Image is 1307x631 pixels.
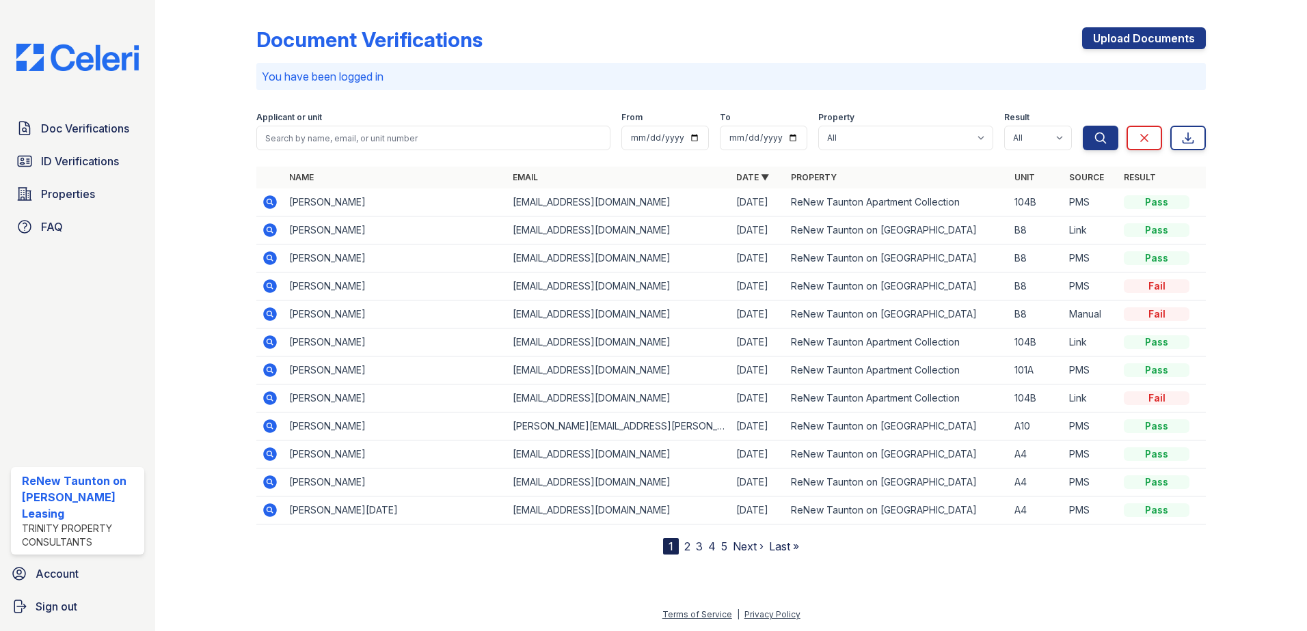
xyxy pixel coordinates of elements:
[785,244,1009,272] td: ReNew Taunton on [GEOGRAPHIC_DATA]
[785,300,1009,328] td: ReNew Taunton on [GEOGRAPHIC_DATA]
[731,468,785,496] td: [DATE]
[731,188,785,216] td: [DATE]
[731,384,785,412] td: [DATE]
[1124,363,1189,377] div: Pass
[11,180,144,208] a: Properties
[1009,328,1064,356] td: 104B
[11,213,144,240] a: FAQ
[731,328,785,356] td: [DATE]
[1009,468,1064,496] td: A4
[507,216,731,244] td: [EMAIL_ADDRESS][DOMAIN_NAME]
[36,598,77,615] span: Sign out
[708,539,716,553] a: 4
[256,112,322,123] label: Applicant or unit
[41,120,129,137] span: Doc Verifications
[731,440,785,468] td: [DATE]
[5,593,150,620] a: Sign out
[1004,112,1029,123] label: Result
[731,412,785,440] td: [DATE]
[284,216,507,244] td: [PERSON_NAME]
[5,560,150,587] a: Account
[1082,27,1206,49] a: Upload Documents
[1124,475,1189,489] div: Pass
[1064,496,1118,524] td: PMS
[22,473,139,522] div: ReNew Taunton on [PERSON_NAME] Leasing
[731,496,785,524] td: [DATE]
[720,112,731,123] label: To
[785,356,1009,384] td: ReNew Taunton Apartment Collection
[284,440,507,468] td: [PERSON_NAME]
[769,539,799,553] a: Last »
[731,244,785,272] td: [DATE]
[262,68,1200,85] p: You have been logged in
[507,384,731,412] td: [EMAIL_ADDRESS][DOMAIN_NAME]
[289,172,314,182] a: Name
[662,609,732,619] a: Terms of Service
[22,522,139,549] div: Trinity Property Consultants
[507,468,731,496] td: [EMAIL_ADDRESS][DOMAIN_NAME]
[785,384,1009,412] td: ReNew Taunton Apartment Collection
[507,440,731,468] td: [EMAIL_ADDRESS][DOMAIN_NAME]
[1009,412,1064,440] td: A10
[684,539,690,553] a: 2
[1124,223,1189,237] div: Pass
[1064,300,1118,328] td: Manual
[284,384,507,412] td: [PERSON_NAME]
[284,300,507,328] td: [PERSON_NAME]
[1124,503,1189,517] div: Pass
[507,328,731,356] td: [EMAIL_ADDRESS][DOMAIN_NAME]
[1009,496,1064,524] td: A4
[785,496,1009,524] td: ReNew Taunton on [GEOGRAPHIC_DATA]
[1064,440,1118,468] td: PMS
[1124,195,1189,209] div: Pass
[507,272,731,300] td: [EMAIL_ADDRESS][DOMAIN_NAME]
[1124,419,1189,433] div: Pass
[41,186,95,202] span: Properties
[721,539,727,553] a: 5
[507,356,731,384] td: [EMAIL_ADDRESS][DOMAIN_NAME]
[818,112,854,123] label: Property
[11,148,144,175] a: ID Verifications
[1014,172,1035,182] a: Unit
[785,188,1009,216] td: ReNew Taunton Apartment Collection
[1064,216,1118,244] td: Link
[737,609,740,619] div: |
[513,172,538,182] a: Email
[785,328,1009,356] td: ReNew Taunton Apartment Collection
[5,44,150,71] img: CE_Logo_Blue-a8612792a0a2168367f1c8372b55b34899dd931a85d93a1a3d3e32e68fde9ad4.png
[621,112,643,123] label: From
[733,539,764,553] a: Next ›
[1124,172,1156,182] a: Result
[284,328,507,356] td: [PERSON_NAME]
[1064,468,1118,496] td: PMS
[785,412,1009,440] td: ReNew Taunton on [GEOGRAPHIC_DATA]
[1009,440,1064,468] td: A4
[1124,307,1189,321] div: Fail
[785,468,1009,496] td: ReNew Taunton on [GEOGRAPHIC_DATA]
[663,538,679,555] div: 1
[1009,216,1064,244] td: B8
[1009,300,1064,328] td: B8
[284,496,507,524] td: [PERSON_NAME][DATE]
[41,153,119,169] span: ID Verifications
[1064,356,1118,384] td: PMS
[785,272,1009,300] td: ReNew Taunton on [GEOGRAPHIC_DATA]
[36,565,79,582] span: Account
[1069,172,1104,182] a: Source
[1064,384,1118,412] td: Link
[791,172,837,182] a: Property
[736,172,769,182] a: Date ▼
[731,356,785,384] td: [DATE]
[1124,251,1189,265] div: Pass
[696,539,703,553] a: 3
[1064,244,1118,272] td: PMS
[507,244,731,272] td: [EMAIL_ADDRESS][DOMAIN_NAME]
[731,216,785,244] td: [DATE]
[284,412,507,440] td: [PERSON_NAME]
[785,440,1009,468] td: ReNew Taunton on [GEOGRAPHIC_DATA]
[507,188,731,216] td: [EMAIL_ADDRESS][DOMAIN_NAME]
[11,115,144,142] a: Doc Verifications
[507,300,731,328] td: [EMAIL_ADDRESS][DOMAIN_NAME]
[1124,335,1189,349] div: Pass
